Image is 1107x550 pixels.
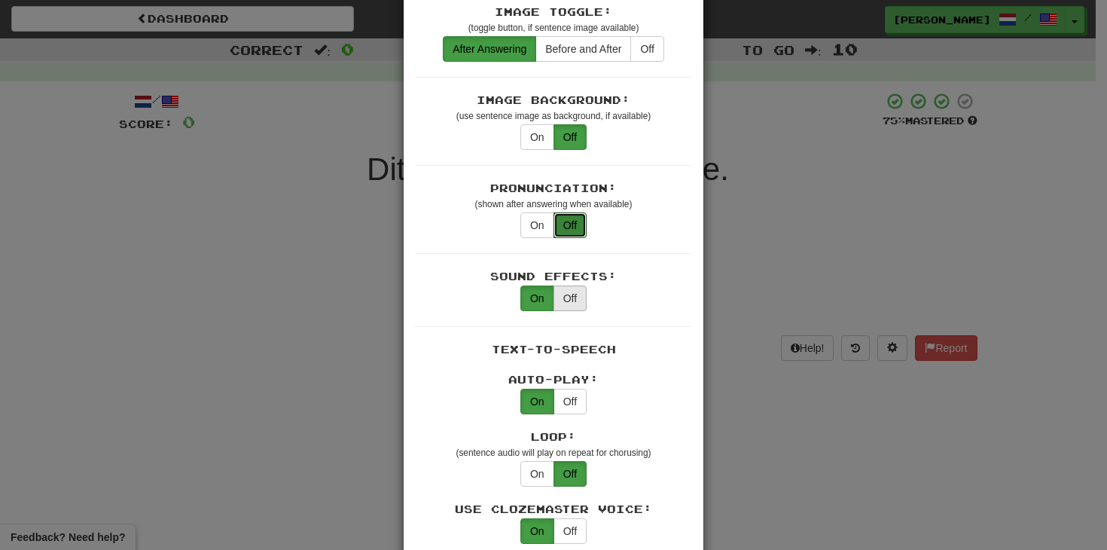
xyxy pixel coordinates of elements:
div: Text-to-speech looping [520,461,587,487]
button: Off [553,212,587,238]
small: (toggle button, if sentence image available) [468,23,639,33]
div: Image Background: [415,93,692,108]
button: On [520,286,554,311]
div: Pronunciation: [415,181,692,196]
div: Auto-Play: [415,372,692,387]
button: Off [553,124,587,150]
button: On [520,518,554,544]
button: Before and After [535,36,631,62]
button: On [520,389,554,414]
button: On [520,212,554,238]
div: Use Clozemaster text-to-speech [520,518,587,544]
button: Off [553,461,587,487]
button: Off [553,286,587,311]
button: Off [553,389,587,414]
button: On [520,124,554,150]
button: After Answering [443,36,536,62]
div: Text-to-speech auto-play [520,389,587,414]
div: Image Toggle: [415,5,692,20]
small: (use sentence image as background, if available) [456,111,651,121]
button: On [520,461,554,487]
div: Use Clozemaster Voice: [415,502,692,517]
div: Text-to-Speech [415,342,692,357]
div: translations [443,36,664,62]
div: Sound Effects: [415,269,692,284]
button: Off [630,36,663,62]
div: Loop: [415,429,692,445]
button: Off [553,518,587,544]
div: translations [520,124,587,150]
small: (shown after answering when available) [475,199,633,209]
small: (sentence audio will play on repeat for chorusing) [456,448,651,458]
